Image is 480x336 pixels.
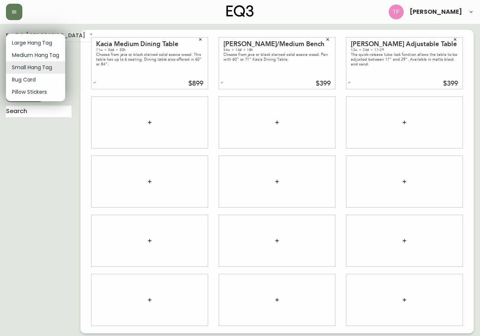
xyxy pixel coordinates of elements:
div: Kacia Medium Dining Table [16,11,123,18]
li: Small Hang Tag [6,61,65,74]
li: Pillow Stickers [6,86,65,98]
li: Rug Card [6,74,65,86]
li: Large Hang Tag [6,37,65,49]
div: Choose from java or black stained solid acacia wood. This table has up to 6 seating. Dining table... [16,22,123,37]
li: Medium Hang Tag [6,49,65,61]
div: $899 [108,51,123,57]
div: 71w × 36d × 30h [16,18,123,22]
